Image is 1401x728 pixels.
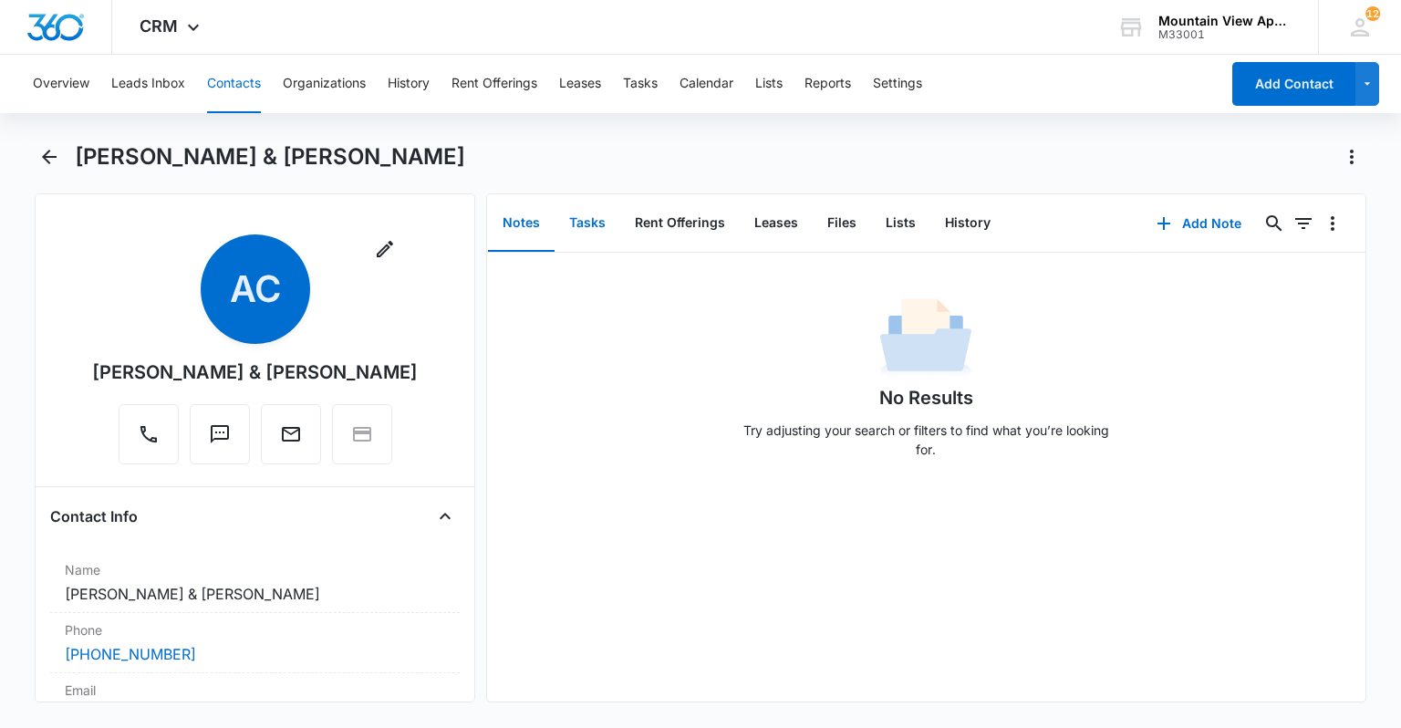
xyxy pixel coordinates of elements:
[620,195,740,252] button: Rent Offerings
[283,55,366,113] button: Organizations
[65,620,444,640] label: Phone
[623,55,658,113] button: Tasks
[804,55,851,113] button: Reports
[33,55,89,113] button: Overview
[559,55,601,113] button: Leases
[813,195,871,252] button: Files
[207,55,261,113] button: Contacts
[1365,6,1380,21] div: notifications count
[388,55,430,113] button: History
[50,613,459,673] div: Phone[PHONE_NUMBER]
[555,195,620,252] button: Tasks
[1289,209,1318,238] button: Filters
[488,195,555,252] button: Notes
[190,404,250,464] button: Text
[92,359,418,386] div: [PERSON_NAME] & [PERSON_NAME]
[75,143,465,171] h1: [PERSON_NAME] & [PERSON_NAME]
[734,421,1117,459] p: Try adjusting your search or filters to find what you’re looking for.
[119,404,179,464] button: Call
[140,16,178,36] span: CRM
[755,55,783,113] button: Lists
[930,195,1005,252] button: History
[65,681,444,700] label: Email
[880,293,971,384] img: No Data
[35,142,63,172] button: Back
[1158,14,1292,28] div: account name
[261,432,321,448] a: Email
[1365,6,1380,21] span: 12
[65,643,196,665] a: [PHONE_NUMBER]
[65,560,444,579] label: Name
[201,234,310,344] span: AC
[65,583,444,605] dd: [PERSON_NAME] & [PERSON_NAME]
[50,553,459,613] div: Name[PERSON_NAME] & [PERSON_NAME]
[261,404,321,464] button: Email
[451,55,537,113] button: Rent Offerings
[1138,202,1260,245] button: Add Note
[740,195,813,252] button: Leases
[1318,209,1347,238] button: Overflow Menu
[871,195,930,252] button: Lists
[1232,62,1355,106] button: Add Contact
[119,432,179,448] a: Call
[50,505,138,527] h4: Contact Info
[431,502,460,531] button: Close
[1158,28,1292,41] div: account id
[1337,142,1366,172] button: Actions
[873,55,922,113] button: Settings
[111,55,185,113] button: Leads Inbox
[879,384,973,411] h1: No Results
[1260,209,1289,238] button: Search...
[190,432,250,448] a: Text
[680,55,733,113] button: Calendar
